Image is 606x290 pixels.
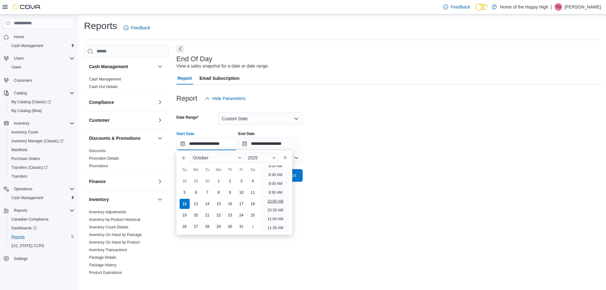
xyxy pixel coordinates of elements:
a: Transfers (Classic) [9,164,50,171]
div: day-31 [236,222,247,232]
a: Dashboards [9,224,39,232]
a: My Catalog (Beta) [9,107,45,115]
div: day-15 [214,199,224,209]
span: Inventory On Hand by Package [89,232,142,237]
div: day-19 [180,210,190,220]
div: day-18 [248,199,258,209]
button: My Catalog (Beta) [6,106,77,115]
span: Feedback [131,25,150,31]
div: day-8 [214,187,224,198]
span: Transfers [9,173,74,180]
span: Users [14,56,24,61]
span: Catalog [11,89,74,97]
span: TG [556,3,561,11]
p: | [551,3,552,11]
button: Discounts & Promotions [156,134,164,142]
button: Home [1,32,77,41]
a: Package History [89,263,116,267]
span: My Catalog (Classic) [11,99,51,104]
span: Settings [11,255,74,263]
div: day-1 [214,176,224,186]
button: Reports [1,206,77,215]
span: Inventory Manager (Classic) [11,139,63,144]
span: Reports [11,207,74,214]
a: Inventory Manager (Classic) [6,137,77,145]
a: Inventory On Hand by Product [89,240,140,245]
a: Reports [9,233,27,241]
button: Inventory Count [6,128,77,137]
span: Reports [9,233,74,241]
a: Feedback [441,1,472,13]
span: Reports [11,234,25,240]
span: Inventory Count [11,130,38,135]
span: Operations [11,185,74,193]
button: Operations [11,185,35,193]
a: Discounts [89,149,106,153]
button: Next month [280,153,290,163]
button: Users [11,55,26,62]
div: day-11 [248,187,258,198]
div: Cash Management [84,75,169,93]
button: Reports [11,207,30,214]
button: Inventory [1,119,77,128]
button: Finance [89,178,155,185]
span: Dashboards [9,224,74,232]
button: [US_STATE] CCRS [6,241,77,250]
span: Inventory [11,120,74,127]
a: Transfers (Classic) [6,163,77,172]
h1: Reports [84,20,117,32]
span: Transfers (Classic) [9,164,74,171]
span: Cash Management [89,77,121,82]
button: Catalog [11,89,29,97]
button: Hide Parameters [202,92,248,105]
button: Cash Management [156,63,164,70]
div: Th [225,165,235,175]
span: Cash Management [9,42,74,50]
h3: Customer [89,117,110,123]
span: Home [14,34,24,39]
a: Cash Management [9,42,46,50]
button: Custom Date [218,112,303,125]
div: day-1 [248,222,258,232]
span: Users [11,65,21,70]
h3: Inventory [89,196,109,203]
div: day-20 [191,210,201,220]
button: Compliance [89,99,155,105]
span: [US_STATE] CCRS [11,243,44,248]
li: 9:30 AM [266,189,285,196]
span: October [193,155,209,160]
a: My Catalog (Classic) [6,98,77,106]
div: day-25 [248,210,258,220]
span: Reports [14,208,27,213]
a: Manifests [9,146,30,154]
span: Product Expirations [89,270,122,275]
div: day-4 [248,176,258,186]
button: Inventory [89,196,155,203]
span: Manifests [11,147,27,152]
div: Button. Open the year selector. 2025 is currently selected. [245,153,278,163]
span: Purchase Orders [9,155,74,163]
button: Open list of options [294,155,299,160]
button: Inventory [156,196,164,203]
a: Settings [11,255,30,263]
div: day-16 [225,199,235,209]
div: Sa [248,165,258,175]
span: My Catalog (Classic) [9,98,74,106]
div: day-17 [236,199,247,209]
button: Customer [156,116,164,124]
a: Package Details [89,255,116,260]
img: Cova [13,4,41,10]
span: Inventory Manager (Classic) [9,137,74,145]
div: Tu [202,165,212,175]
li: 10:00 AM [265,198,286,205]
div: day-28 [202,222,212,232]
div: day-3 [236,176,247,186]
button: Customer [89,117,155,123]
button: Compliance [156,98,164,106]
button: Inventory [11,120,32,127]
button: Users [6,63,77,72]
li: 8:30 AM [266,171,285,179]
span: Cash Management [11,43,43,48]
span: Operations [14,186,33,192]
